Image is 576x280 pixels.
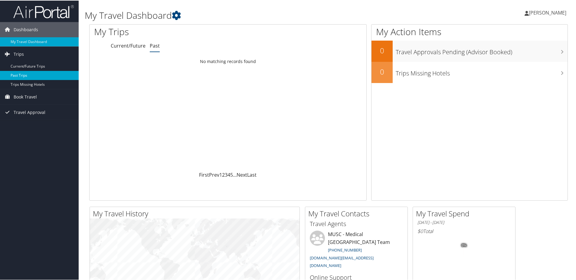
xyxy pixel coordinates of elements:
[85,8,410,21] h1: My Travel Dashboard
[529,9,566,15] span: [PERSON_NAME]
[371,61,568,82] a: 0Trips Missing Hotels
[237,171,247,178] a: Next
[94,25,247,38] h1: My Trips
[14,22,38,37] span: Dashboards
[371,25,568,38] h1: My Action Items
[310,219,403,228] h3: Travel Agents
[227,171,230,178] a: 4
[219,171,222,178] a: 1
[14,89,37,104] span: Book Travel
[230,171,233,178] a: 5
[371,40,568,61] a: 0Travel Approvals Pending (Advisor Booked)
[209,171,219,178] a: Prev
[417,227,511,234] h6: Total
[462,243,466,247] tspan: 0%
[13,4,74,18] img: airportal-logo.png
[222,171,225,178] a: 2
[199,171,209,178] a: First
[111,42,146,48] a: Current/Future
[396,44,568,56] h3: Travel Approvals Pending (Advisor Booked)
[417,219,511,225] h6: [DATE] - [DATE]
[150,42,160,48] a: Past
[225,171,227,178] a: 3
[307,230,406,270] li: MUSC - Medical [GEOGRAPHIC_DATA] Team
[90,55,366,66] td: No matching records found
[525,3,572,21] a: [PERSON_NAME]
[247,171,257,178] a: Last
[416,208,515,218] h2: My Travel Spend
[371,45,393,55] h2: 0
[233,171,237,178] span: …
[308,208,407,218] h2: My Travel Contacts
[371,66,393,76] h2: 0
[396,65,568,77] h3: Trips Missing Hotels
[14,46,24,61] span: Trips
[310,255,374,268] a: [DOMAIN_NAME][EMAIL_ADDRESS][DOMAIN_NAME]
[93,208,299,218] h2: My Travel History
[14,104,45,119] span: Travel Approval
[417,227,423,234] span: $0
[328,247,362,252] a: [PHONE_NUMBER]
